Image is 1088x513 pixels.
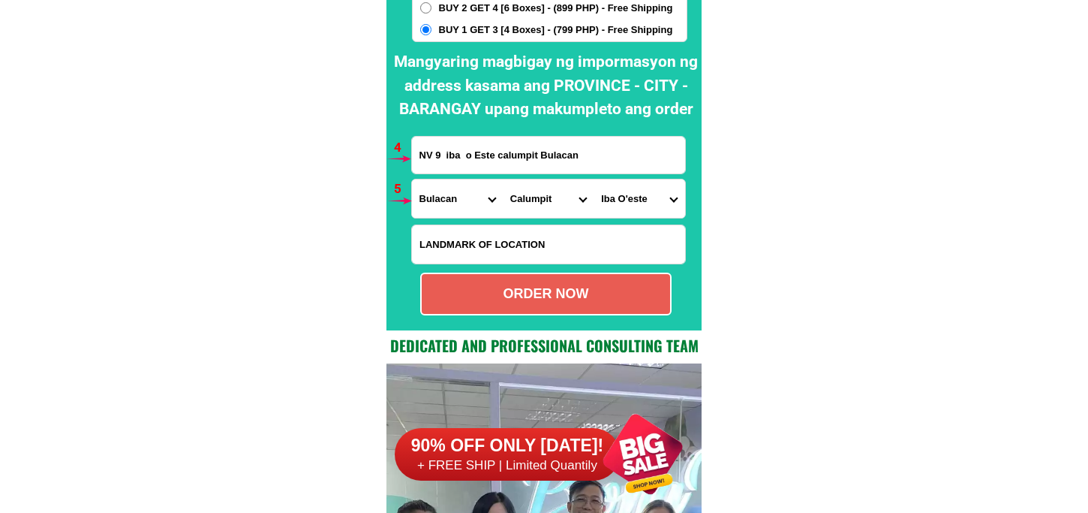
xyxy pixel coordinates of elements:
div: ORDER NOW [422,284,670,304]
select: Select province [412,180,503,218]
h2: Mangyaring magbigay ng impormasyon ng address kasama ang PROVINCE - CITY - BARANGAY upang makumpl... [390,50,702,122]
select: Select commune [594,180,684,218]
span: BUY 1 GET 3 [4 Boxes] - (799 PHP) - Free Shipping [439,23,673,38]
select: Select district [503,180,594,218]
input: BUY 1 GET 3 [4 Boxes] - (799 PHP) - Free Shipping [420,24,431,35]
input: Input LANDMARKOFLOCATION [412,225,685,264]
h6: 5 [394,180,411,199]
h6: 90% OFF ONLY [DATE]! [395,435,620,457]
span: BUY 2 GET 4 [6 Boxes] - (899 PHP) - Free Shipping [439,1,673,16]
h6: 4 [394,138,411,158]
h6: + FREE SHIP | Limited Quantily [395,457,620,474]
input: Input address [412,137,685,174]
input: BUY 2 GET 4 [6 Boxes] - (899 PHP) - Free Shipping [420,2,431,14]
h2: Dedicated and professional consulting team [386,334,702,357]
